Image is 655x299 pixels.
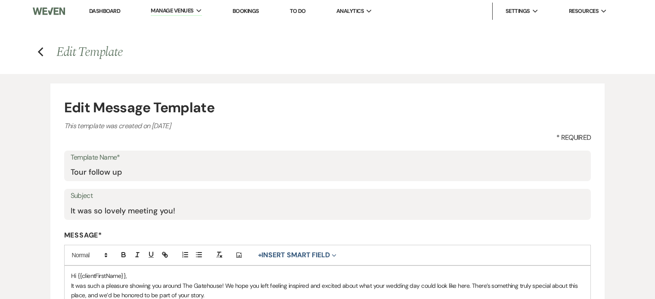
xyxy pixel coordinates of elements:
[56,42,122,62] span: Edit Template
[336,7,364,15] span: Analytics
[233,7,259,15] a: Bookings
[64,120,591,132] p: This template was created on [DATE]
[89,7,120,15] a: Dashboard
[506,7,530,15] span: Settings
[64,97,591,118] h4: Edit Message Template
[64,231,591,240] label: Message*
[33,2,65,20] img: Weven Logo
[290,7,306,15] a: To Do
[556,133,591,143] span: * Required
[258,252,262,259] span: +
[71,271,584,281] p: Hi {{clientFirstName}},
[151,6,193,15] span: Manage Venues
[71,151,585,164] label: Template Name*
[569,7,599,15] span: Resources
[71,190,585,202] label: Subject
[255,250,339,260] button: Insert Smart Field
